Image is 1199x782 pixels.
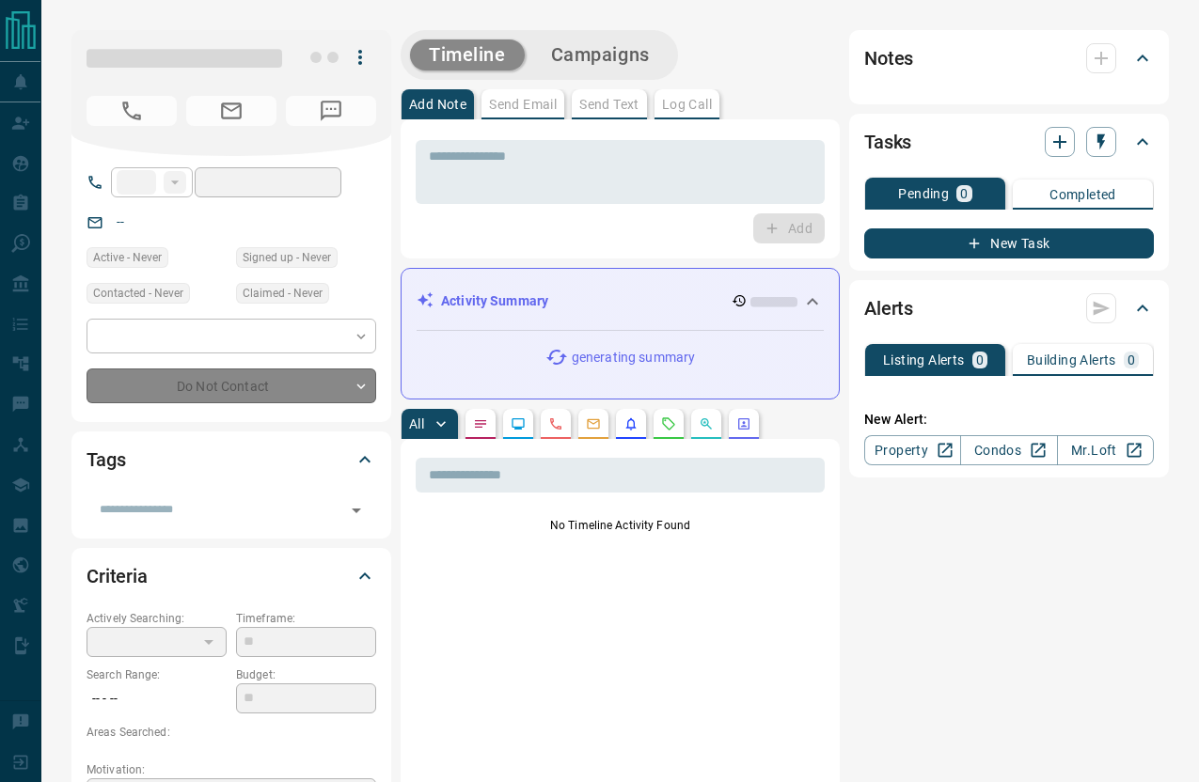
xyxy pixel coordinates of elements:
[286,96,376,126] span: No Number
[960,435,1057,465] a: Condos
[864,119,1154,164] div: Tasks
[1128,353,1135,367] p: 0
[864,127,911,157] h2: Tasks
[87,445,125,475] h2: Tags
[864,36,1154,81] div: Notes
[87,724,376,741] p: Areas Searched:
[864,293,913,323] h2: Alerts
[532,39,669,70] button: Campaigns
[441,291,548,311] p: Activity Summary
[548,416,563,431] svg: Calls
[186,96,276,126] span: No Email
[960,187,968,200] p: 0
[117,214,124,229] a: --
[898,187,949,200] p: Pending
[87,437,376,482] div: Tags
[410,39,525,70] button: Timeline
[87,761,376,778] p: Motivation:
[1027,353,1116,367] p: Building Alerts
[93,248,162,267] span: Active - Never
[343,497,370,524] button: Open
[87,554,376,599] div: Criteria
[864,43,913,73] h2: Notes
[409,417,424,430] p: All
[87,610,227,627] p: Actively Searching:
[976,353,984,367] p: 0
[473,416,488,431] svg: Notes
[1049,188,1116,201] p: Completed
[87,96,177,126] span: No Number
[87,683,227,714] p: -- - --
[586,416,601,431] svg: Emails
[883,353,965,367] p: Listing Alerts
[864,228,1154,258] button: New Task
[243,248,331,267] span: Signed up - Never
[623,416,639,431] svg: Listing Alerts
[736,416,751,431] svg: Agent Actions
[93,284,183,303] span: Contacted - Never
[236,610,376,627] p: Timeframe:
[572,348,695,368] p: generating summary
[511,416,526,431] svg: Lead Browsing Activity
[87,561,148,591] h2: Criteria
[409,98,466,111] p: Add Note
[236,666,376,683] p: Budget:
[87,368,376,403] div: Do Not Contact
[416,517,825,534] p: No Timeline Activity Found
[417,284,824,319] div: Activity Summary
[699,416,714,431] svg: Opportunities
[1057,435,1154,465] a: Mr.Loft
[661,416,676,431] svg: Requests
[864,410,1154,430] p: New Alert:
[864,435,961,465] a: Property
[864,286,1154,331] div: Alerts
[243,284,323,303] span: Claimed - Never
[87,666,227,683] p: Search Range:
